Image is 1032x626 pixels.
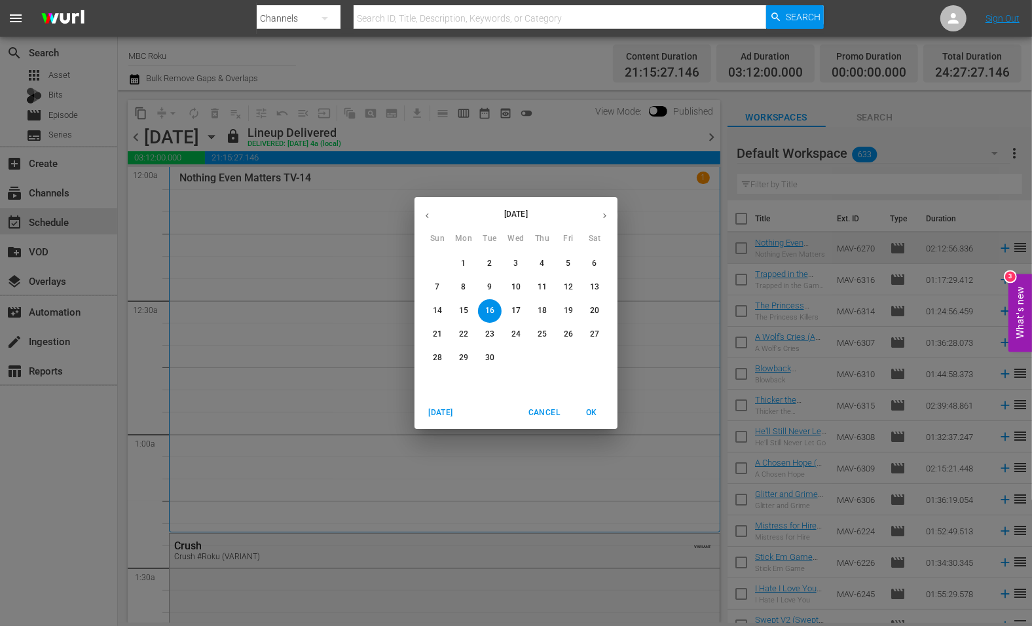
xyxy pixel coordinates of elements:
p: 3 [513,258,518,269]
p: 26 [564,329,573,340]
p: 16 [485,305,494,316]
button: 2 [478,252,502,276]
p: 15 [459,305,468,316]
p: 29 [459,352,468,363]
span: Search [786,5,820,29]
p: 4 [540,258,544,269]
div: 3 [1005,272,1016,282]
button: 10 [504,276,528,299]
p: 22 [459,329,468,340]
p: 12 [564,282,573,293]
button: 13 [583,276,606,299]
p: 7 [435,282,439,293]
p: 20 [590,305,599,316]
p: 25 [538,329,547,340]
p: 8 [461,282,466,293]
button: 28 [426,346,449,370]
p: 21 [433,329,442,340]
p: 13 [590,282,599,293]
span: [DATE] [425,406,456,420]
span: OK [576,406,607,420]
button: 27 [583,323,606,346]
p: 5 [566,258,570,269]
button: 25 [530,323,554,346]
span: Thu [530,232,554,246]
p: 30 [485,352,494,363]
p: [DATE] [440,208,592,220]
button: 23 [478,323,502,346]
button: Cancel [523,402,565,424]
img: ans4CAIJ8jUAAAAAAAAAAAAAAAAAAAAAAAAgQb4GAAAAAAAAAAAAAAAAAAAAAAAAJMjXAAAAAAAAAAAAAAAAAAAAAAAAgAT5G... [31,3,94,34]
button: 9 [478,276,502,299]
button: Open Feedback Widget [1008,274,1032,352]
p: 23 [485,329,494,340]
p: 11 [538,282,547,293]
button: 29 [452,346,475,370]
button: 6 [583,252,606,276]
button: 8 [452,276,475,299]
button: 21 [426,323,449,346]
p: 24 [511,329,521,340]
button: OK [570,402,612,424]
button: 30 [478,346,502,370]
p: 6 [592,258,597,269]
p: 14 [433,305,442,316]
span: Wed [504,232,528,246]
button: 15 [452,299,475,323]
button: 5 [557,252,580,276]
button: 4 [530,252,554,276]
p: 19 [564,305,573,316]
button: 3 [504,252,528,276]
button: 11 [530,276,554,299]
p: 27 [590,329,599,340]
span: Sat [583,232,606,246]
button: 12 [557,276,580,299]
button: 24 [504,323,528,346]
p: 2 [487,258,492,269]
a: Sign Out [986,13,1020,24]
p: 9 [487,282,492,293]
button: 19 [557,299,580,323]
span: Tue [478,232,502,246]
p: 10 [511,282,521,293]
p: 17 [511,305,521,316]
span: Mon [452,232,475,246]
button: 26 [557,323,580,346]
button: 16 [478,299,502,323]
p: 18 [538,305,547,316]
button: 1 [452,252,475,276]
button: 7 [426,276,449,299]
span: Fri [557,232,580,246]
span: Cancel [528,406,560,420]
button: [DATE] [420,402,462,424]
span: Sun [426,232,449,246]
button: 18 [530,299,554,323]
p: 1 [461,258,466,269]
button: 20 [583,299,606,323]
p: 28 [433,352,442,363]
button: 14 [426,299,449,323]
span: menu [8,10,24,26]
button: 22 [452,323,475,346]
button: 17 [504,299,528,323]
